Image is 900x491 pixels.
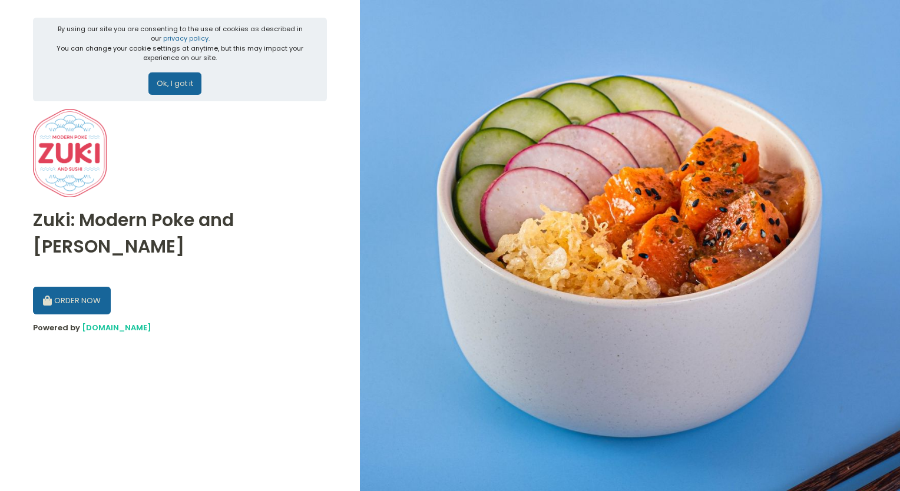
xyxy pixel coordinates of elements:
[148,72,201,95] button: Ok, I got it
[33,109,107,197] img: Zuki: Modern Poke and Sushi
[82,322,151,333] a: [DOMAIN_NAME]
[33,197,327,270] div: Zuki: Modern Poke and [PERSON_NAME]
[33,287,111,315] button: ORDER NOW
[53,24,307,63] div: By using our site you are consenting to the use of cookies as described in our You can change you...
[33,322,327,334] div: Powered by
[163,34,210,43] a: privacy policy.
